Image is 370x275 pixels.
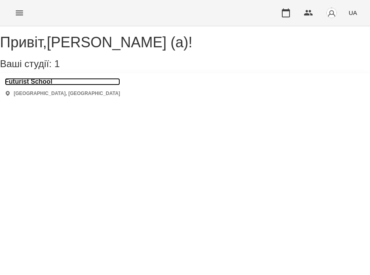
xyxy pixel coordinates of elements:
[349,8,357,17] span: UA
[326,7,337,19] img: avatar_s.png
[54,58,59,69] span: 1
[14,90,120,97] p: [GEOGRAPHIC_DATA], [GEOGRAPHIC_DATA]
[345,5,360,20] button: UA
[5,78,120,85] a: Futurist School
[10,3,29,23] button: Menu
